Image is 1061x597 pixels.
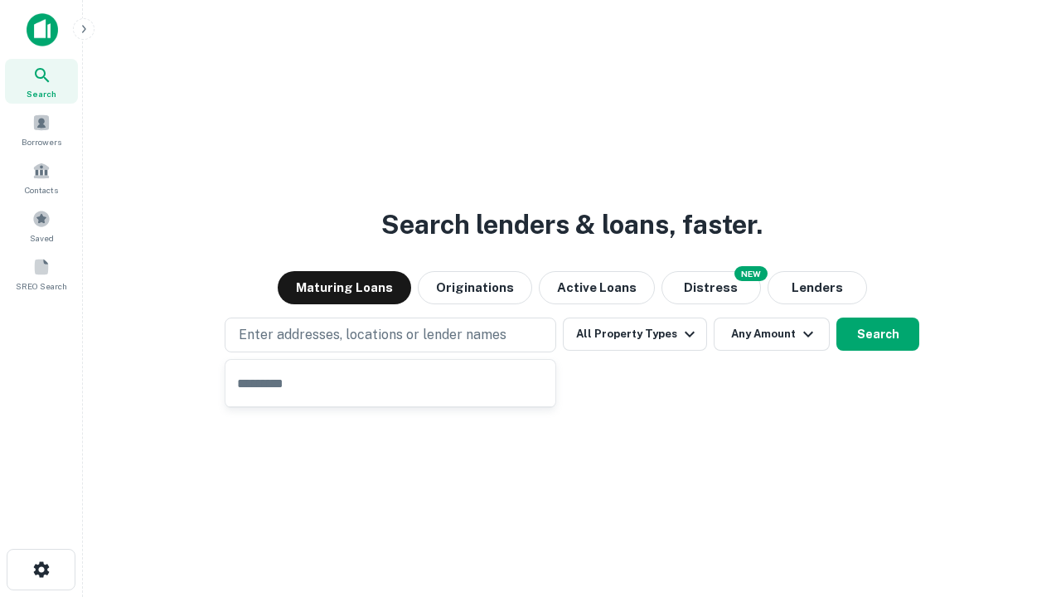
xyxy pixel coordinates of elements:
img: capitalize-icon.png [27,13,58,46]
div: NEW [734,266,768,281]
h3: Search lenders & loans, faster. [381,205,763,245]
button: Search [836,318,919,351]
a: Search [5,59,78,104]
button: Originations [418,271,532,304]
button: Maturing Loans [278,271,411,304]
span: Search [27,87,56,100]
span: Contacts [25,183,58,197]
a: Contacts [5,155,78,200]
button: Enter addresses, locations or lender names [225,318,556,352]
a: Saved [5,203,78,248]
span: Saved [30,231,54,245]
a: Borrowers [5,107,78,152]
button: All Property Types [563,318,707,351]
button: Active Loans [539,271,655,304]
iframe: Chat Widget [978,464,1061,544]
p: Enter addresses, locations or lender names [239,325,506,345]
span: SREO Search [16,279,67,293]
button: Search distressed loans with lien and other non-mortgage details. [661,271,761,304]
button: Any Amount [714,318,830,351]
span: Borrowers [22,135,61,148]
button: Lenders [768,271,867,304]
a: SREO Search [5,251,78,296]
